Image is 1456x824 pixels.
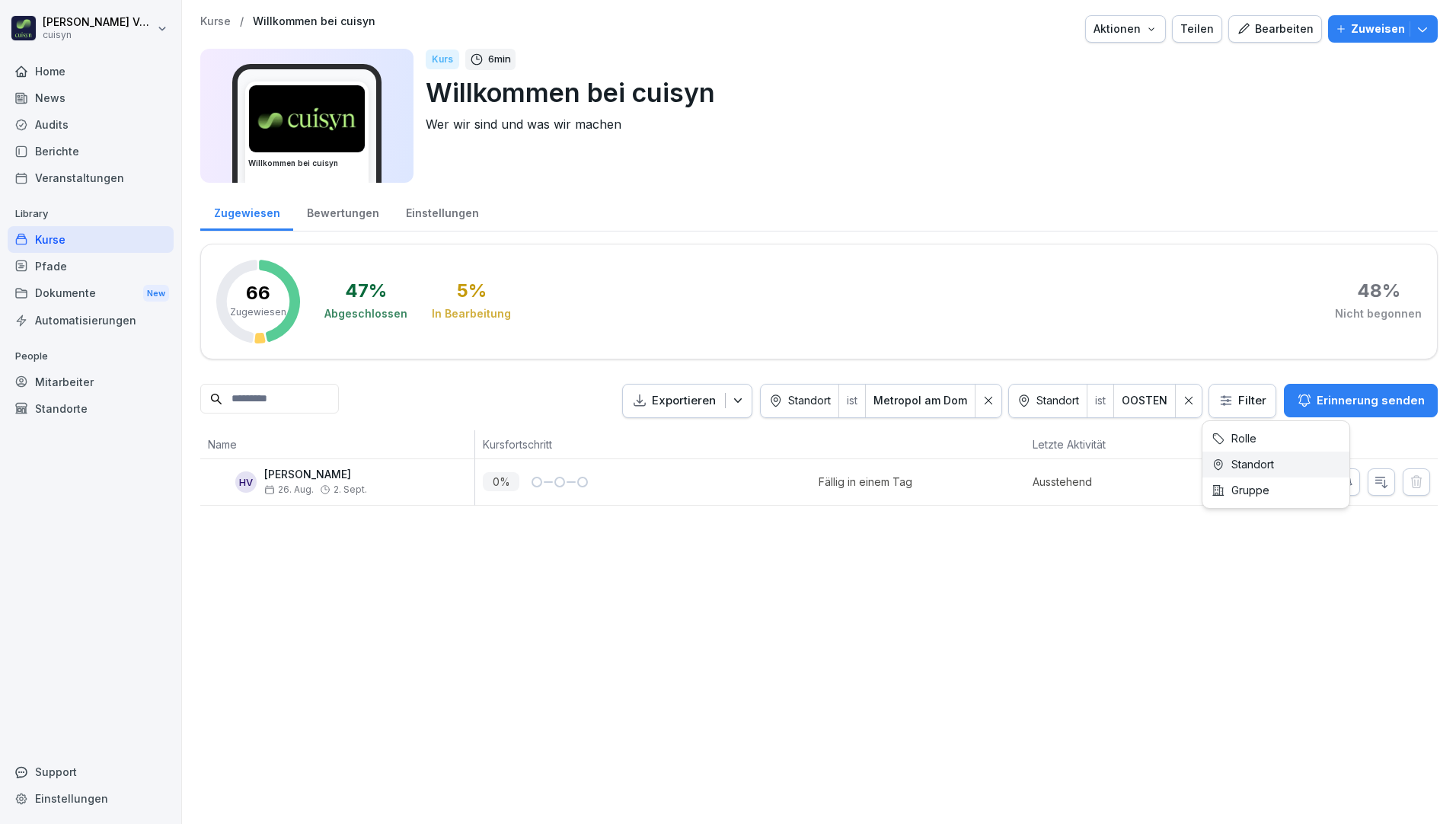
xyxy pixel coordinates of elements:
[1231,432,1256,446] p: Rolle
[1231,484,1269,497] p: Gruppe
[1317,392,1425,409] p: Erinnerung senden
[1094,21,1157,37] div: Aktionen
[1180,21,1214,37] div: Teilen
[1237,21,1314,37] div: Bearbeiten
[1231,458,1274,471] p: Standort
[1351,21,1405,37] p: Zuweisen
[652,392,716,410] p: Exportieren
